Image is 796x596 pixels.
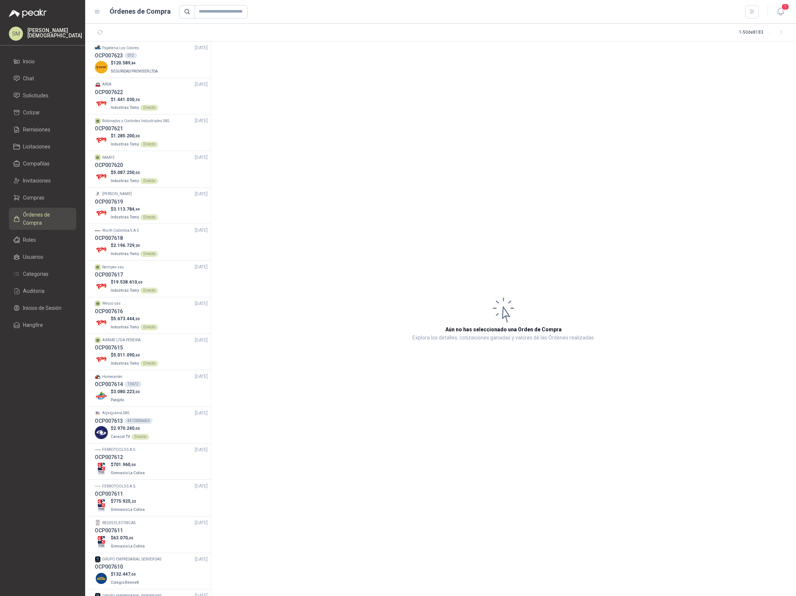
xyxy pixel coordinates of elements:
span: ,00 [134,390,140,394]
span: Usuarios [23,253,43,261]
div: 13672 [124,381,141,387]
p: Bobinados y Controles Industriales SAS [102,118,169,124]
span: 1.441.030 [113,97,140,102]
button: 1 [774,5,787,19]
span: Cotizar [23,108,40,117]
h3: OCP007615 [95,344,123,352]
img: Company Logo [95,536,108,549]
span: 120.589 [113,60,136,66]
span: ,00 [130,463,136,467]
img: Company Logo [95,447,101,453]
p: RAMFE [102,155,115,161]
span: 5.673.444 [113,316,140,321]
span: [DATE] [195,117,208,124]
span: Industrias Tomy [111,288,139,292]
span: [DATE] [195,373,208,380]
p: FERROTOOLS S.A.S. [102,447,136,453]
span: 775.925 [113,499,136,504]
img: Company Logo [95,520,101,526]
span: Chat [23,74,34,83]
h3: OCP007611 [95,490,123,498]
h3: OCP007612 [95,453,123,461]
img: Company Logo [95,374,101,380]
p: $ [111,169,158,176]
p: Papeleria Los Colores [102,45,139,51]
a: Invitaciones [9,174,76,188]
span: 5.011.090 [113,352,140,358]
a: Chat [9,71,76,86]
img: Company Logo [95,499,108,512]
span: Hangfire [23,321,43,329]
a: Auditoria [9,284,76,298]
p: $ [111,425,149,432]
img: Company Logo [95,410,101,416]
span: ,00 [137,280,143,284]
a: AIRMAT LTDA PEREIRA[DATE] OCP007615Company Logo$5.011.090,00Industrias TomyDirecto [95,337,208,367]
span: [DATE] [195,410,208,417]
img: Company Logo [95,45,101,51]
h3: OCP007620 [95,161,123,169]
span: Remisiones [23,125,50,134]
img: Company Logo [95,483,101,489]
img: Company Logo [95,243,108,256]
span: [DATE] [195,227,208,234]
img: Company Logo [95,556,101,562]
h3: OCP007616 [95,307,123,315]
span: 2.196.729 [113,243,140,248]
a: Company LogoAlprigrama SAS[DATE] OCP0076134510006650Company Logo$2.970.240,00Caracol TVDirecto [95,410,208,440]
img: Company Logo [95,170,108,183]
span: [DATE] [195,556,208,563]
img: Company Logo [95,228,101,234]
h3: Aún no has seleccionado una Orden de Compra [445,325,562,334]
div: 4510006650 [124,418,153,424]
span: 1 [781,3,789,10]
span: SEGURIDAD PROVISER LTDA [111,69,158,73]
span: ,22 [130,499,136,503]
a: Wesco sas[DATE] OCP007616Company Logo$5.673.444,00Industrias TomyDirecto [95,300,208,331]
p: $ [111,242,158,249]
span: ,00 [128,536,133,540]
p: $ [111,461,146,468]
span: [DATE] [195,81,208,88]
p: REDES ELECTRICAS [102,520,136,526]
span: ,84 [130,61,136,65]
p: AIRMAT LTDA PEREIRA [102,337,141,343]
span: Invitaciones [23,177,51,185]
p: $ [111,206,158,213]
img: Company Logo [95,280,108,293]
img: Logo peakr [9,9,47,18]
img: Company Logo [95,426,108,439]
div: SM [9,27,23,41]
p: FERROTOOLS S.A.S. [102,483,136,489]
h3: OCP007623 [95,51,123,60]
a: Company LogoARSA[DATE] OCP007622Company Logo$1.441.030,50Industrias TomyDirecto [95,81,208,111]
span: 2.970.240 [113,426,140,431]
img: Company Logo [95,207,108,220]
p: [PERSON_NAME] [102,191,132,197]
a: Company LogoGRUPO EMPRESARIAL SERVER SAS[DATE] OCP007610Company Logo$132.447,00Colegio Bennett [95,556,208,586]
span: 701.960 [113,462,136,467]
p: Reimpex sas [102,264,124,270]
span: 63.070 [113,535,133,540]
span: Licitaciones [23,143,50,151]
span: Solicitudes [23,91,49,100]
h3: OCP007617 [95,271,123,279]
span: Industrias Tomy [111,252,139,256]
span: Industrias Tomy [111,215,139,219]
span: ,00 [134,134,140,138]
h1: Órdenes de Compra [110,6,171,17]
span: Industrias Tomy [111,361,139,365]
p: Homecenter [102,374,123,380]
span: Industrias Tomy [111,325,139,329]
p: GRUPO EMPRESARIAL SERVER SAS [102,556,161,562]
a: Compras [9,191,76,205]
span: 1.285.200 [113,133,140,138]
a: Licitaciones [9,140,76,154]
div: Directo [140,178,158,184]
h3: OCP007618 [95,234,123,242]
span: [DATE] [195,519,208,526]
img: Company Logo [95,389,108,402]
a: Solicitudes [9,88,76,103]
span: Industrias Tomy [111,106,139,110]
span: Órdenes de Compra [23,211,69,227]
